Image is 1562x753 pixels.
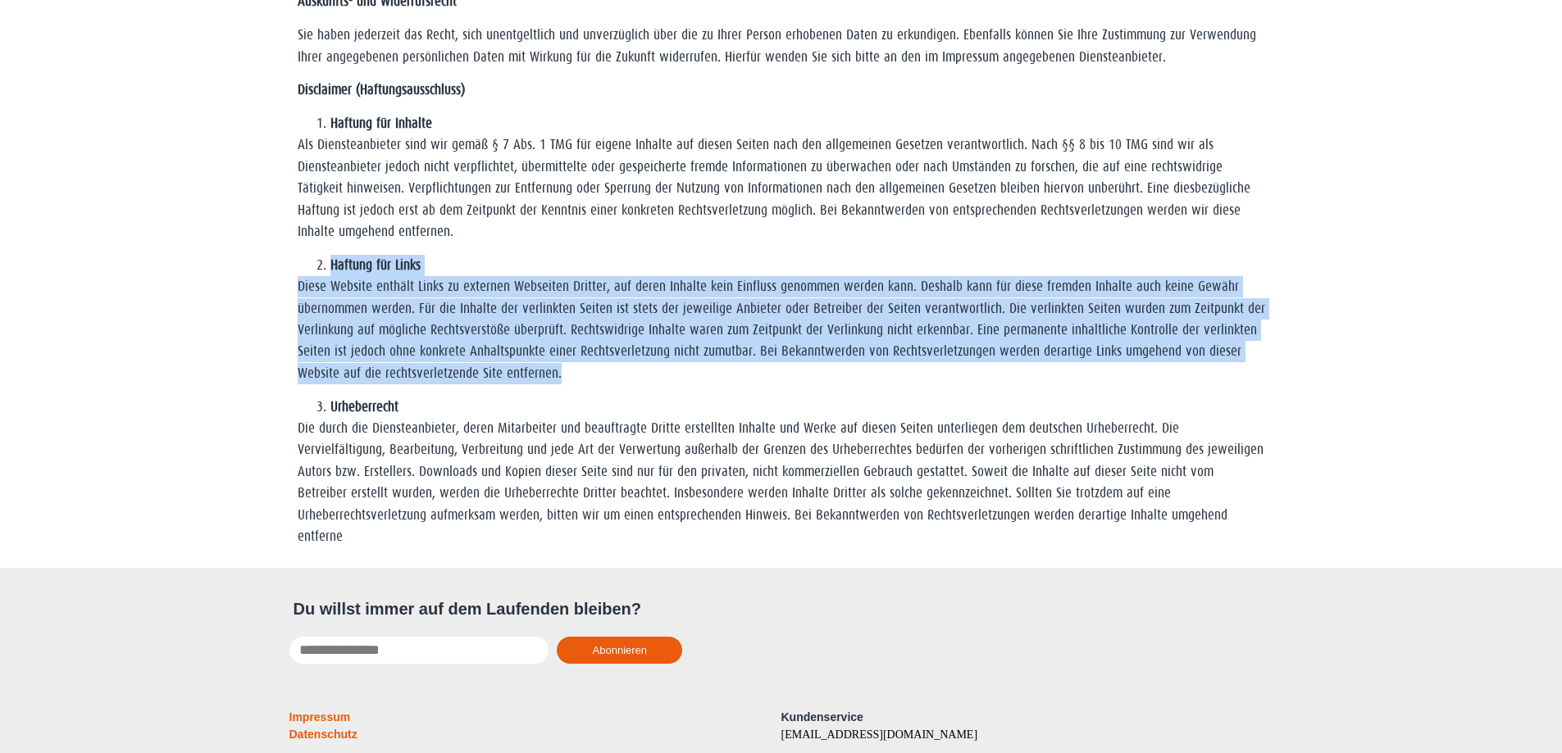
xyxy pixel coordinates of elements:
strong: Haftung für Inhalte [330,116,432,131]
span: Du willst immer auf dem Laufenden bleiben? [294,600,642,618]
p: Diese Website enthält Links zu externen Webseiten Dritter, auf deren Inhalte kein Einfluss genomm... [298,276,1265,384]
p: Als Diensteanbieter sind wir gemäß § 7 Abs. 1 TMG für eigene Inhalte auf diesen Seiten nach den a... [298,134,1265,243]
a: Impressum [289,710,351,724]
span: Abonnieren [593,645,648,655]
a: [EMAIL_ADDRESS][DOMAIN_NAME] [781,728,978,741]
p: Die durch die Diensteanbieter, deren Mitarbeiter und beauftragte Dritte erstellten Inhalte und We... [298,418,1265,547]
strong: Disclaimer (Haftungsausschluss) [298,82,465,98]
button: Abonnieren [557,637,682,664]
form: New Form [289,637,683,664]
a: Datenschutz [289,728,357,741]
span: Kundenservice [781,710,863,724]
strong: Urheberrecht [330,399,398,415]
p: Sie haben jederzeit das Recht, sich unentgeltlich und unverzüglich über die zu Ihrer Person erhob... [298,25,1265,68]
strong: Haftung für Links [330,257,421,273]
